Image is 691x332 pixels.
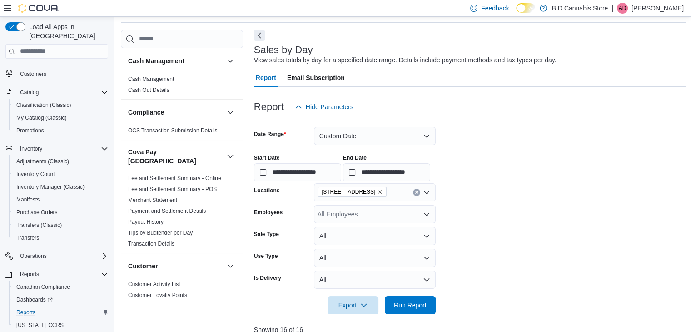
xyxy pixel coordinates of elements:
[314,227,436,245] button: All
[128,197,177,203] a: Merchant Statement
[13,169,59,180] a: Inventory Count
[291,98,357,116] button: Hide Parameters
[9,181,112,193] button: Inventory Manager (Classic)
[9,219,112,231] button: Transfers (Classic)
[13,181,108,192] span: Inventory Manager (Classic)
[128,186,217,192] a: Fee and Settlement Summary - POS
[16,87,42,98] button: Catalog
[128,207,206,215] span: Payment and Settlement Details
[128,292,187,298] a: Customer Loyalty Points
[9,293,112,306] a: Dashboards
[254,30,265,41] button: Next
[16,269,108,280] span: Reports
[16,234,39,241] span: Transfers
[16,143,108,154] span: Inventory
[128,147,223,166] button: Cova Pay [GEOGRAPHIC_DATA]
[254,163,341,181] input: Press the down key to open a popover containing a calendar.
[254,231,279,238] label: Sale Type
[225,107,236,118] button: Compliance
[333,296,373,314] span: Export
[128,230,193,236] a: Tips by Budtender per Day
[254,154,280,161] label: Start Date
[13,112,70,123] a: My Catalog (Classic)
[128,196,177,204] span: Merchant Statement
[16,127,44,134] span: Promotions
[2,142,112,155] button: Inventory
[20,145,42,152] span: Inventory
[254,274,281,282] label: Is Delivery
[121,125,243,140] div: Compliance
[16,143,46,154] button: Inventory
[328,296,378,314] button: Export
[254,252,278,260] label: Use Type
[128,108,223,117] button: Compliance
[128,208,206,214] a: Payment and Settlement Details
[128,76,174,82] a: Cash Management
[318,187,387,197] span: 102-4746 Lakelse Ave.
[2,250,112,262] button: Operations
[128,292,187,299] span: Customer Loyalty Points
[13,220,65,231] a: Transfers (Classic)
[254,101,284,112] h3: Report
[128,262,223,271] button: Customer
[13,232,43,243] a: Transfers
[225,55,236,66] button: Cash Management
[552,3,608,14] p: B D Cannabis Store
[128,241,174,247] a: Transaction Details
[128,219,164,225] a: Payout History
[9,155,112,168] button: Adjustments (Classic)
[254,55,557,65] div: View sales totals by day for a specified date range. Details include payment methods and tax type...
[611,3,613,14] p: |
[20,89,39,96] span: Catalog
[13,232,108,243] span: Transfers
[128,175,221,181] a: Fee and Settlement Summary - Online
[128,281,180,288] span: Customer Activity List
[2,268,112,281] button: Reports
[18,4,59,13] img: Cova
[13,207,108,218] span: Purchase Orders
[121,74,243,99] div: Cash Management
[13,156,108,167] span: Adjustments (Classic)
[13,194,43,205] a: Manifests
[16,87,108,98] span: Catalog
[256,69,276,87] span: Report
[343,154,367,161] label: End Date
[16,221,62,229] span: Transfers (Classic)
[385,296,436,314] button: Run Report
[16,114,67,121] span: My Catalog (Classic)
[16,296,53,303] span: Dashboards
[13,125,108,136] span: Promotions
[481,4,509,13] span: Feedback
[413,189,420,196] button: Clear input
[16,196,40,203] span: Manifests
[16,68,108,80] span: Customers
[13,207,61,218] a: Purchase Orders
[13,181,88,192] a: Inventory Manager (Classic)
[128,127,218,134] a: OCS Transaction Submission Details
[16,322,64,329] span: [US_STATE] CCRS
[225,261,236,272] button: Customer
[20,70,46,78] span: Customers
[377,189,383,195] button: Remove 102-4746 Lakelse Ave. from selection in this group
[423,211,430,218] button: Open list of options
[13,294,56,305] a: Dashboards
[9,231,112,244] button: Transfers
[16,69,50,80] a: Customers
[16,283,70,291] span: Canadian Compliance
[13,320,108,331] span: Washington CCRS
[128,186,217,193] span: Fee and Settlement Summary - POS
[16,183,85,191] span: Inventory Manager (Classic)
[9,319,112,332] button: [US_STATE] CCRS
[9,193,112,206] button: Manifests
[423,189,430,196] button: Open list of options
[9,99,112,111] button: Classification (Classic)
[128,175,221,182] span: Fee and Settlement Summary - Online
[343,163,430,181] input: Press the down key to open a popover containing a calendar.
[9,206,112,219] button: Purchase Orders
[13,100,108,111] span: Classification (Classic)
[128,108,164,117] h3: Compliance
[16,251,50,262] button: Operations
